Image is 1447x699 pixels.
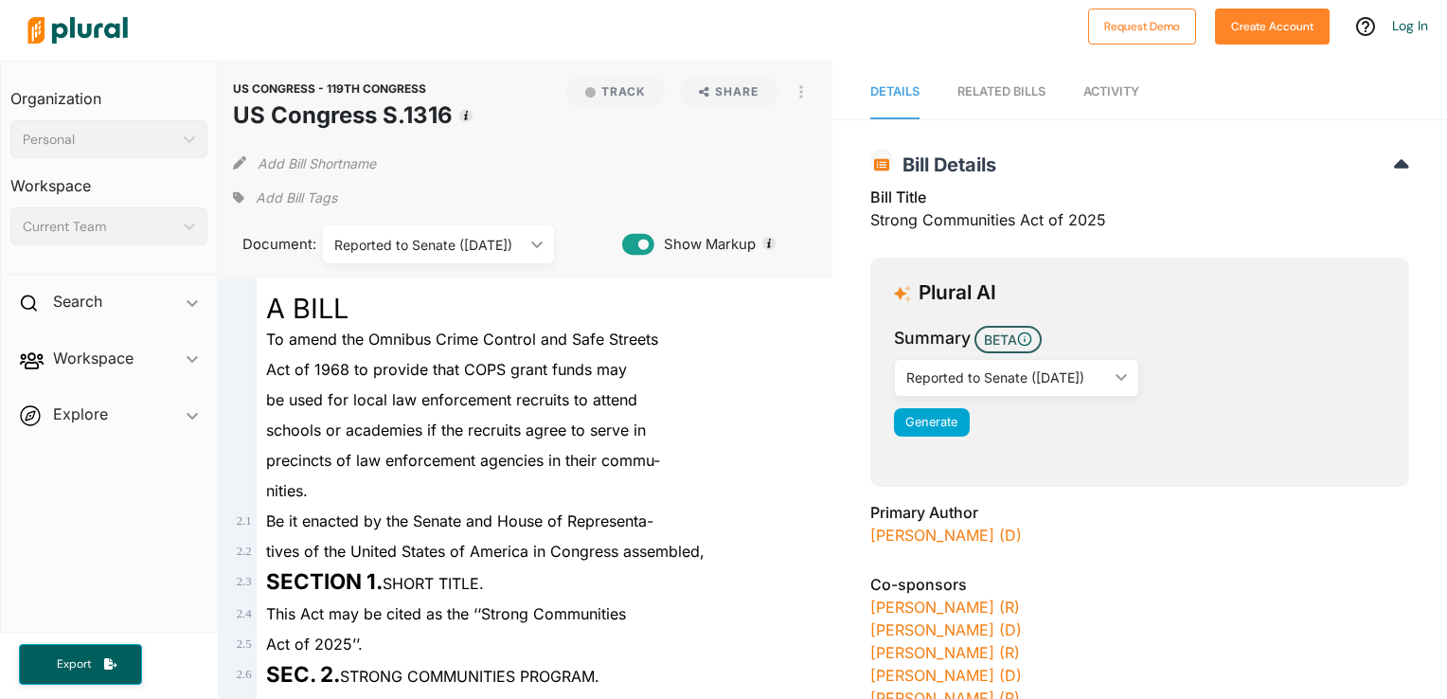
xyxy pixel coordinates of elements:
span: To amend the Omnibus Crime Control and Safe Streets [266,330,658,349]
button: Share [672,76,785,108]
div: RELATED BILLS [957,82,1045,100]
span: This Act may be cited as the ‘‘Strong Communities [266,604,626,623]
h3: Co-sponsors [870,573,1409,596]
div: Current Team [23,217,176,237]
h3: Bill Title [870,186,1409,208]
span: Act of 2025’’. [266,635,363,654]
span: SHORT TITLE. [266,574,484,593]
h3: Primary Author [870,501,1409,524]
span: BETA [974,326,1042,353]
span: 2 . 2 [237,545,252,558]
span: be used for local law enforcement recruits to attend [266,390,637,409]
span: schools or academies if the recruits agree to serve in [266,421,646,439]
button: Create Account [1215,9,1330,45]
div: Tooltip anchor [760,235,777,252]
span: 2 . 4 [237,607,252,620]
h3: Workspace [10,158,207,200]
span: Generate [905,415,957,429]
a: [PERSON_NAME] (R) [870,643,1020,662]
div: Personal [23,130,176,150]
h1: US Congress S.1316 [233,99,453,133]
div: Reported to Senate ([DATE]) [334,235,524,255]
span: 2 . 5 [237,637,252,651]
div: Strong Communities Act of 2025 [870,186,1409,242]
span: Activity [1083,84,1139,99]
span: Show Markup [654,234,756,255]
button: Add Bill Shortname [258,148,376,178]
span: Export [44,656,104,672]
span: A BILL [266,292,348,325]
a: Details [870,65,920,119]
div: Tooltip anchor [457,107,474,124]
span: Document: [233,234,299,255]
span: STRONG COMMUNITIES PROGRAM. [266,667,599,686]
a: Log In [1392,17,1428,34]
span: precincts of law enforcement agencies in their commu- [266,451,660,470]
span: Details [870,84,920,99]
a: RELATED BILLS [957,65,1045,119]
h3: Summary [894,326,971,350]
span: nities. [266,481,308,500]
a: Request Demo [1088,15,1196,35]
strong: SEC. 2. [266,661,340,687]
a: [PERSON_NAME] (D) [870,526,1022,545]
strong: SECTION 1. [266,568,383,594]
span: tives of the United States of America in Congress assembled, [266,542,705,561]
button: Export [19,644,142,685]
a: [PERSON_NAME] (R) [870,598,1020,617]
div: Reported to Senate ([DATE]) [906,367,1109,387]
h3: Organization [10,71,207,113]
span: US CONGRESS - 119TH CONGRESS [233,81,426,96]
span: Be it enacted by the Senate and House of Representa- [266,511,653,530]
h3: Plural AI [919,281,996,305]
span: Act of 1968 to provide that COPS grant funds may [266,360,627,379]
button: Generate [894,408,970,437]
span: Bill Details [893,153,996,176]
button: Share [680,76,777,108]
a: [PERSON_NAME] (D) [870,620,1022,639]
button: Track [566,76,665,108]
div: Add tags [233,184,337,212]
span: 2 . 1 [237,514,252,528]
span: 2 . 3 [237,575,252,588]
a: Create Account [1215,15,1330,35]
span: 2 . 6 [237,668,252,681]
h2: Search [53,291,102,312]
a: Activity [1083,65,1139,119]
span: Add Bill Tags [256,188,337,207]
a: [PERSON_NAME] (D) [870,666,1022,685]
button: Request Demo [1088,9,1196,45]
